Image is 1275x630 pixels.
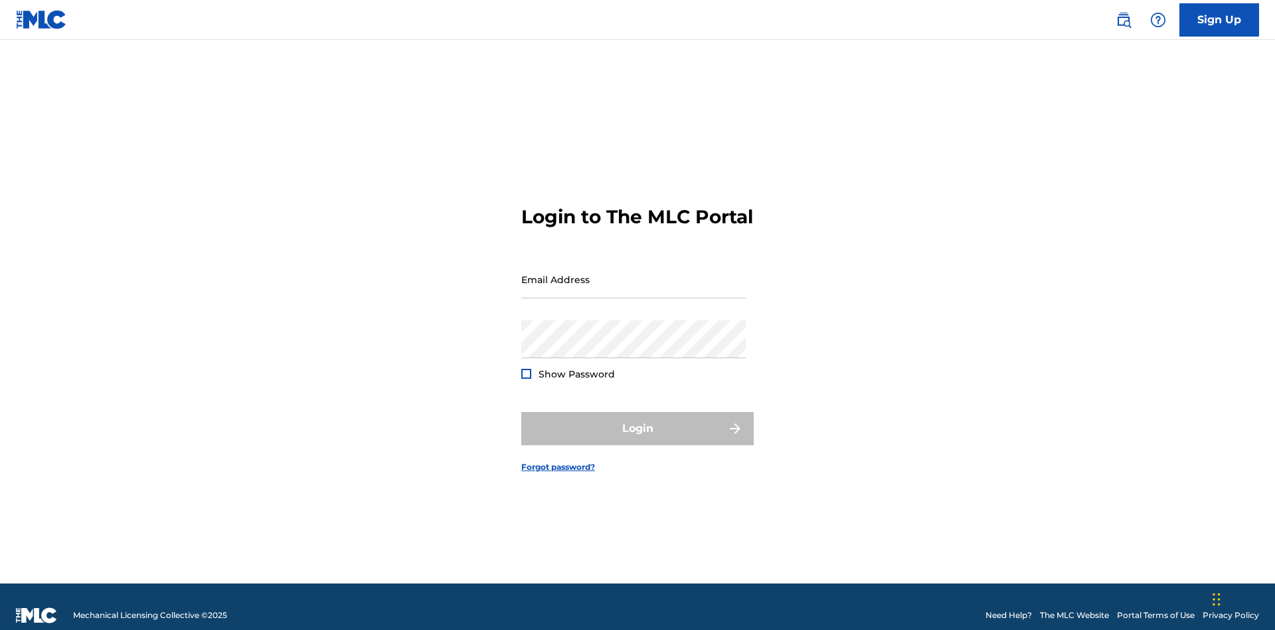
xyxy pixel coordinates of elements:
[1116,12,1132,28] img: search
[1209,566,1275,630] iframe: Chat Widget
[1203,609,1259,621] a: Privacy Policy
[985,609,1032,621] a: Need Help?
[1110,7,1137,33] a: Public Search
[1179,3,1259,37] a: Sign Up
[16,10,67,29] img: MLC Logo
[1145,7,1171,33] div: Help
[73,609,227,621] span: Mechanical Licensing Collective © 2025
[1040,609,1109,621] a: The MLC Website
[1117,609,1195,621] a: Portal Terms of Use
[1150,12,1166,28] img: help
[1213,579,1221,619] div: Drag
[521,205,753,229] h3: Login to The MLC Portal
[16,607,57,623] img: logo
[539,368,615,380] span: Show Password
[521,461,595,473] a: Forgot password?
